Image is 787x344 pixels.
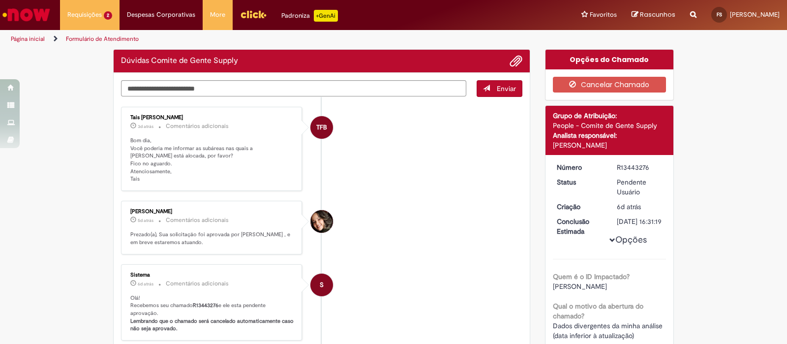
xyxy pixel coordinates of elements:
[640,10,675,19] span: Rascunhos
[617,202,641,211] time: 25/08/2025 10:11:42
[310,274,333,296] div: System
[121,57,238,65] h2: Dúvidas Comite de Gente Supply Histórico de tíquete
[130,209,294,215] div: [PERSON_NAME]
[553,140,666,150] div: [PERSON_NAME]
[66,35,139,43] a: Formulário de Atendimento
[138,124,153,129] time: 28/08/2025 10:48:13
[314,10,338,22] p: +GenAi
[104,11,112,20] span: 2
[549,202,610,212] dt: Criação
[553,282,607,291] span: [PERSON_NAME]
[617,217,663,226] div: [DATE] 16:31:19
[67,10,102,20] span: Requisições
[310,116,333,139] div: Tais Folhadella Barbosa Bellagamba
[617,202,663,212] div: 25/08/2025 10:11:42
[549,177,610,187] dt: Status
[130,231,294,246] p: Prezado(a), Sua solicitação foi aprovada por [PERSON_NAME] , e em breve estaremos atuando.
[281,10,338,22] div: Padroniza
[477,80,522,97] button: Enviar
[549,217,610,236] dt: Conclusão Estimada
[138,218,153,223] time: 25/08/2025 14:31:19
[553,302,643,320] b: Qual o motivo da abertura do chamado?
[166,216,229,224] small: Comentários adicionais
[510,55,522,67] button: Adicionar anexos
[549,162,610,172] dt: Número
[138,281,153,287] time: 25/08/2025 10:11:56
[553,321,665,340] span: Dados divergentes da minha análise (data inferior à atualização)
[210,10,225,20] span: More
[130,272,294,278] div: Sistema
[316,116,327,139] span: TFB
[138,124,153,129] span: 3d atrás
[553,130,666,140] div: Analista responsável:
[617,177,663,197] div: Pendente Usuário
[590,10,617,20] span: Favoritos
[130,294,294,333] p: Olá! Recebemos seu chamado e ele esta pendente aprovação.
[617,202,641,211] span: 6d atrás
[138,281,153,287] span: 6d atrás
[240,7,267,22] img: click_logo_yellow_360x200.png
[7,30,517,48] ul: Trilhas de página
[730,10,780,19] span: [PERSON_NAME]
[553,77,666,93] button: Cancelar Chamado
[310,210,333,233] div: Dayanne Gonsalves De Queiroz
[497,84,516,93] span: Enviar
[138,218,153,223] span: 5d atrás
[127,10,195,20] span: Despesas Corporativas
[545,50,674,69] div: Opções do Chamado
[11,35,45,43] a: Página inicial
[717,11,722,18] span: FS
[617,162,663,172] div: R13443276
[553,121,666,130] div: People - Comite de Gente Supply
[553,272,630,281] b: Quem é o ID Impactado?
[166,280,229,288] small: Comentários adicionais
[130,137,294,183] p: Bom dia, Você poderia me informar as subáreas nas quais a [PERSON_NAME] está alocada, por favor? ...
[121,80,466,97] textarea: Digite sua mensagem aqui...
[320,273,324,297] span: S
[553,111,666,121] div: Grupo de Atribuição:
[166,122,229,130] small: Comentários adicionais
[130,115,294,121] div: Tais [PERSON_NAME]
[632,10,675,20] a: Rascunhos
[130,317,295,333] b: Lembrando que o chamado será cancelado automaticamente caso não seja aprovado.
[1,5,52,25] img: ServiceNow
[193,302,218,309] b: R13443276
